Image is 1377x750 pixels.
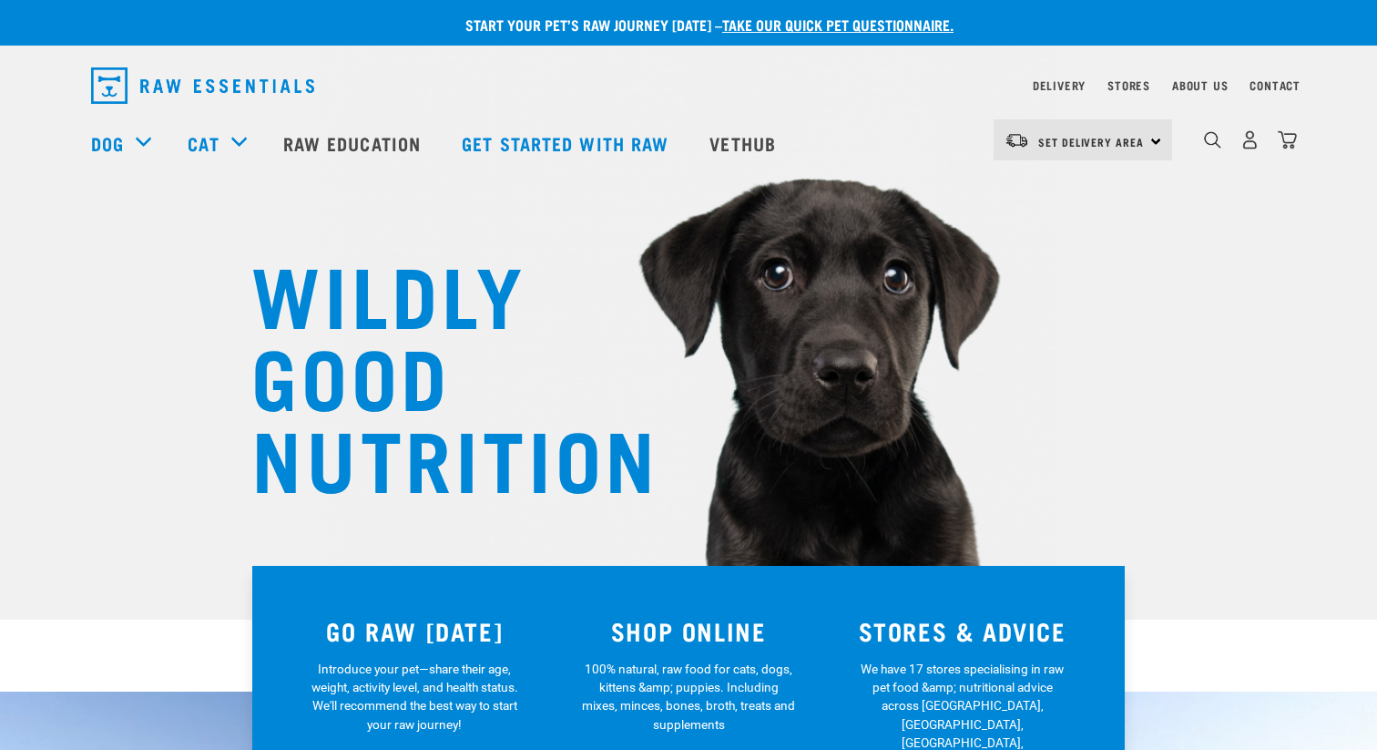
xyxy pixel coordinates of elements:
[1249,82,1300,88] a: Contact
[1038,139,1144,145] span: Set Delivery Area
[1107,82,1150,88] a: Stores
[722,20,954,28] a: take our quick pet questionnaire.
[251,251,616,497] h1: WILDLY GOOD NUTRITION
[76,60,1300,111] nav: dropdown navigation
[836,617,1088,645] h3: STORES & ADVICE
[1172,82,1228,88] a: About Us
[582,660,796,735] p: 100% natural, raw food for cats, dogs, kittens &amp; puppies. Including mixes, minces, bones, bro...
[289,617,541,645] h3: GO RAW [DATE]
[444,107,691,180] a: Get started with Raw
[91,129,124,157] a: Dog
[1240,130,1260,149] img: user.png
[265,107,444,180] a: Raw Education
[308,660,522,735] p: Introduce your pet—share their age, weight, activity level, and health status. We'll recommend th...
[1005,132,1029,149] img: van-moving.png
[1278,130,1297,149] img: home-icon@2x.png
[691,107,799,180] a: Vethub
[1033,82,1086,88] a: Delivery
[91,67,314,104] img: Raw Essentials Logo
[563,617,815,645] h3: SHOP ONLINE
[188,129,219,157] a: Cat
[1204,131,1221,149] img: home-icon-1@2x.png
